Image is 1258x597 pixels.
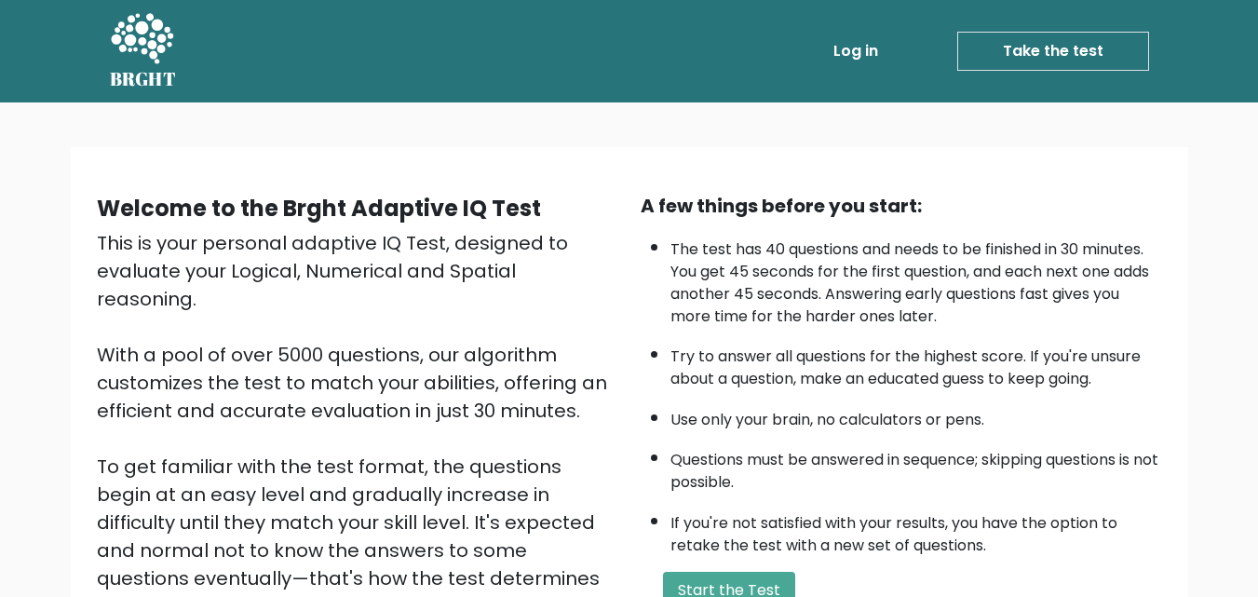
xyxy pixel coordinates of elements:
li: Try to answer all questions for the highest score. If you're unsure about a question, make an edu... [670,336,1162,390]
a: Log in [826,33,886,70]
li: Questions must be answered in sequence; skipping questions is not possible. [670,440,1162,494]
li: Use only your brain, no calculators or pens. [670,400,1162,431]
a: Take the test [957,32,1149,71]
li: If you're not satisfied with your results, you have the option to retake the test with a new set ... [670,503,1162,557]
h5: BRGHT [110,68,177,90]
a: BRGHT [110,7,177,95]
div: A few things before you start: [641,192,1162,220]
b: Welcome to the Brght Adaptive IQ Test [97,193,541,224]
li: The test has 40 questions and needs to be finished in 30 minutes. You get 45 seconds for the firs... [670,229,1162,328]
